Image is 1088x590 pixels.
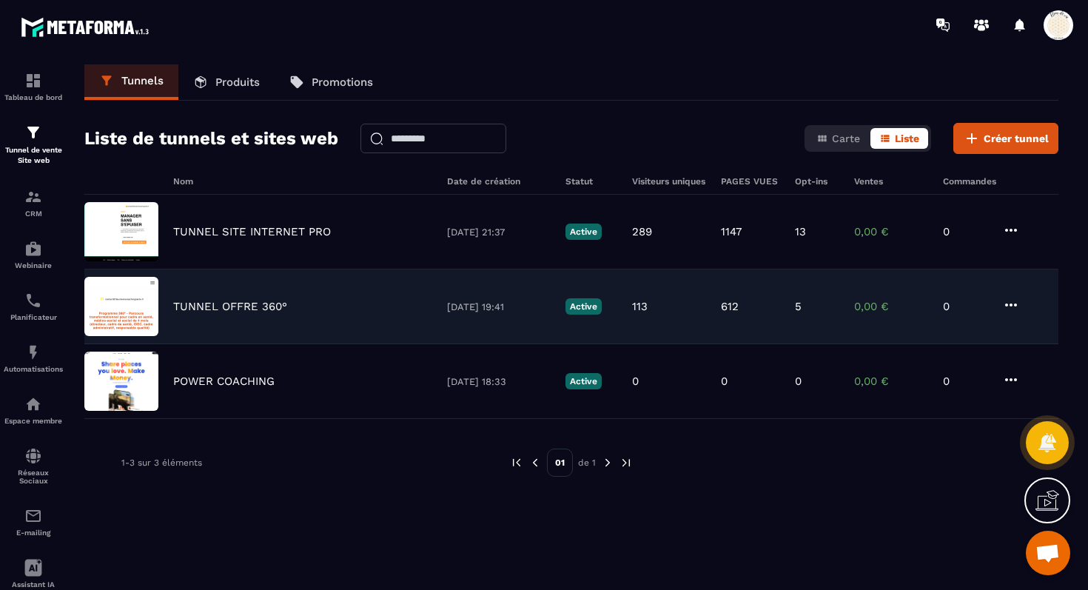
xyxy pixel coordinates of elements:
[21,13,154,41] img: logo
[854,300,928,313] p: 0,00 €
[632,225,652,238] p: 289
[84,64,178,100] a: Tunnels
[4,580,63,589] p: Assistant IA
[84,277,158,336] img: image
[173,375,275,388] p: POWER COACHING
[832,133,860,144] span: Carte
[4,61,63,113] a: formationformationTableau de bord
[721,225,742,238] p: 1147
[447,301,551,312] p: [DATE] 19:41
[24,72,42,90] img: formation
[215,76,260,89] p: Produits
[4,529,63,537] p: E-mailing
[4,417,63,425] p: Espace membre
[4,496,63,548] a: emailemailE-mailing
[4,113,63,177] a: formationformationTunnel de vente Site web
[4,332,63,384] a: automationsautomationsAutomatisations
[173,225,331,238] p: TUNNEL SITE INTERNET PRO
[870,128,928,149] button: Liste
[632,300,648,313] p: 113
[632,176,706,187] h6: Visiteurs uniques
[4,229,63,281] a: automationsautomationsWebinaire
[528,456,542,469] img: prev
[953,123,1058,154] button: Créer tunnel
[24,395,42,413] img: automations
[943,176,996,187] h6: Commandes
[895,133,919,144] span: Liste
[807,128,869,149] button: Carte
[547,449,573,477] p: 01
[447,176,551,187] h6: Date de création
[632,375,639,388] p: 0
[447,227,551,238] p: [DATE] 21:37
[984,131,1049,146] span: Créer tunnel
[4,145,63,166] p: Tunnel de vente Site web
[4,93,63,101] p: Tableau de bord
[4,209,63,218] p: CRM
[4,436,63,496] a: social-networksocial-networkRéseaux Sociaux
[4,365,63,373] p: Automatisations
[510,456,523,469] img: prev
[275,64,388,100] a: Promotions
[24,240,42,258] img: automations
[578,457,596,469] p: de 1
[565,176,617,187] h6: Statut
[601,456,614,469] img: next
[447,376,551,387] p: [DATE] 18:33
[854,375,928,388] p: 0,00 €
[4,313,63,321] p: Planificateur
[173,300,287,313] p: TUNNEL OFFRE 360°
[84,124,338,153] h2: Liste de tunnels et sites web
[943,375,987,388] p: 0
[24,507,42,525] img: email
[854,176,928,187] h6: Ventes
[4,384,63,436] a: automationsautomationsEspace membre
[1026,531,1070,575] div: Ouvrir le chat
[943,300,987,313] p: 0
[721,176,780,187] h6: PAGES VUES
[24,343,42,361] img: automations
[178,64,275,100] a: Produits
[24,447,42,465] img: social-network
[84,202,158,261] img: image
[619,456,633,469] img: next
[24,124,42,141] img: formation
[24,188,42,206] img: formation
[4,261,63,269] p: Webinaire
[795,176,839,187] h6: Opt-ins
[24,292,42,309] img: scheduler
[121,457,202,468] p: 1-3 sur 3 éléments
[721,300,739,313] p: 612
[565,298,602,315] p: Active
[854,225,928,238] p: 0,00 €
[795,225,806,238] p: 13
[565,373,602,389] p: Active
[84,352,158,411] img: image
[173,176,432,187] h6: Nom
[312,76,373,89] p: Promotions
[4,281,63,332] a: schedulerschedulerPlanificateur
[4,469,63,485] p: Réseaux Sociaux
[795,375,802,388] p: 0
[721,375,728,388] p: 0
[4,177,63,229] a: formationformationCRM
[565,224,602,240] p: Active
[795,300,802,313] p: 5
[943,225,987,238] p: 0
[121,74,164,87] p: Tunnels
